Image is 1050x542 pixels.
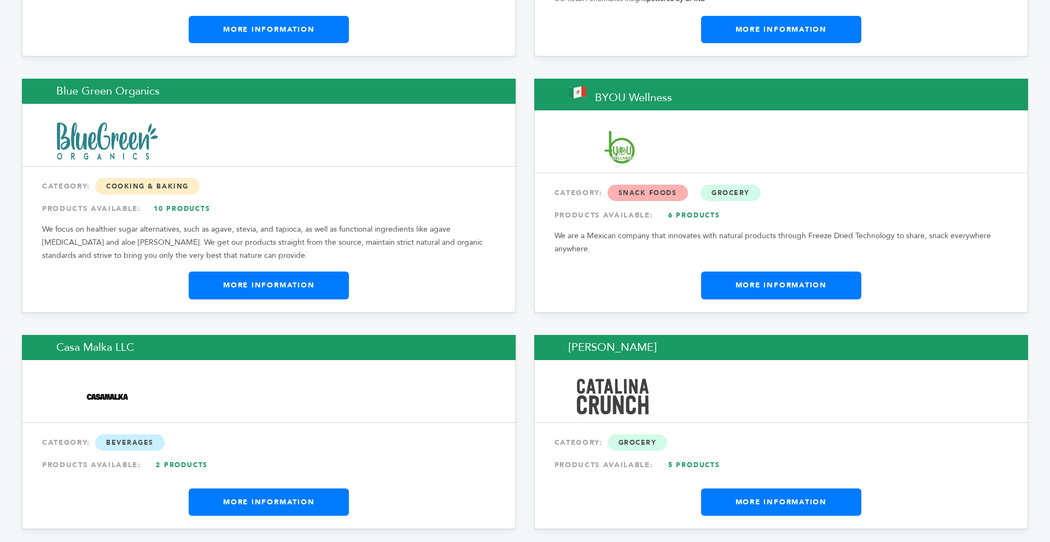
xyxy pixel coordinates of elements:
span: Grocery [701,185,761,201]
a: 2 Products [144,455,220,475]
a: More Information [701,16,861,43]
a: 6 Products [656,205,732,225]
p: We are a Mexican company that innovates with natural products through Freeze Dried Technology to ... [555,229,1008,256]
img: Catalina Snacks [569,378,670,415]
span: Cooking & Baking [95,178,200,195]
a: More Information [701,488,861,516]
div: PRODUCTS AVAILABLE: [42,199,495,219]
div: PRODUCTS AVAILABLE: [555,205,1008,225]
div: PRODUCTS AVAILABLE: [555,455,1008,475]
h2: Casa Malka LLC [22,335,516,360]
div: CATEGORY: [555,433,1008,452]
a: More Information [189,488,349,516]
span: Snack Foods [608,185,688,201]
img: Casa Malka LLC [57,378,158,415]
img: Blue Green Organics [57,122,158,160]
div: PRODUCTS AVAILABLE: [42,455,495,475]
span: Grocery [608,434,668,451]
h2: BYOU Wellness [534,79,1028,110]
a: More Information [701,272,861,299]
div: CATEGORY: [42,176,495,196]
div: CATEGORY: [42,433,495,452]
p: We focus on healthier sugar alternatives, such as agave, stevia, and tapioca, as well as function... [42,223,495,262]
h2: Blue Green Organics [22,79,516,104]
a: 10 Products [144,199,220,219]
a: 5 Products [656,455,732,475]
img: BYOU Wellness [569,129,670,166]
a: More Information [189,272,349,299]
h2: [PERSON_NAME] [534,335,1028,360]
a: More Information [189,16,349,43]
span: Beverages [95,434,165,451]
img: This brand is from Mexico (MX) [569,86,586,98]
div: CATEGORY: [555,183,1008,203]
